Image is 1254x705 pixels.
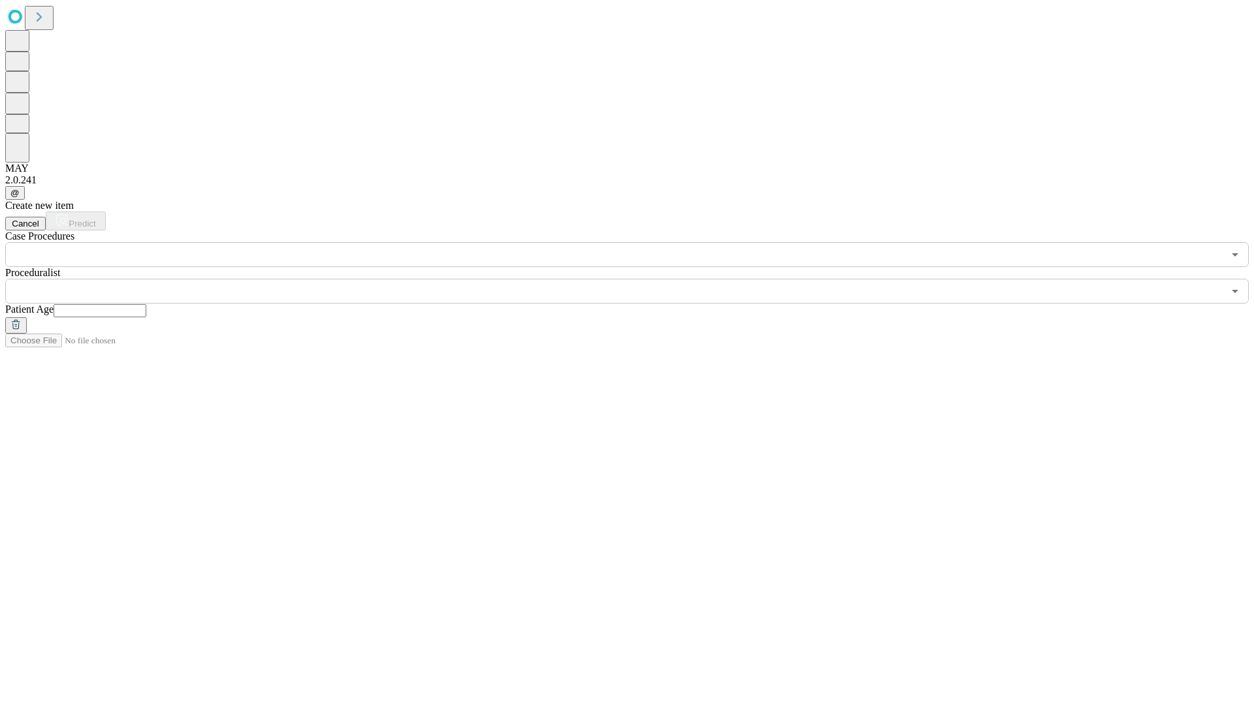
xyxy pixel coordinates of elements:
[5,174,1249,186] div: 2.0.241
[12,219,39,228] span: Cancel
[69,219,95,228] span: Predict
[5,230,74,242] span: Scheduled Procedure
[5,200,74,211] span: Create new item
[1226,282,1244,300] button: Open
[5,304,54,315] span: Patient Age
[5,267,60,278] span: Proceduralist
[5,163,1249,174] div: MAY
[46,211,106,230] button: Predict
[10,188,20,198] span: @
[5,217,46,230] button: Cancel
[1226,245,1244,264] button: Open
[5,186,25,200] button: @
